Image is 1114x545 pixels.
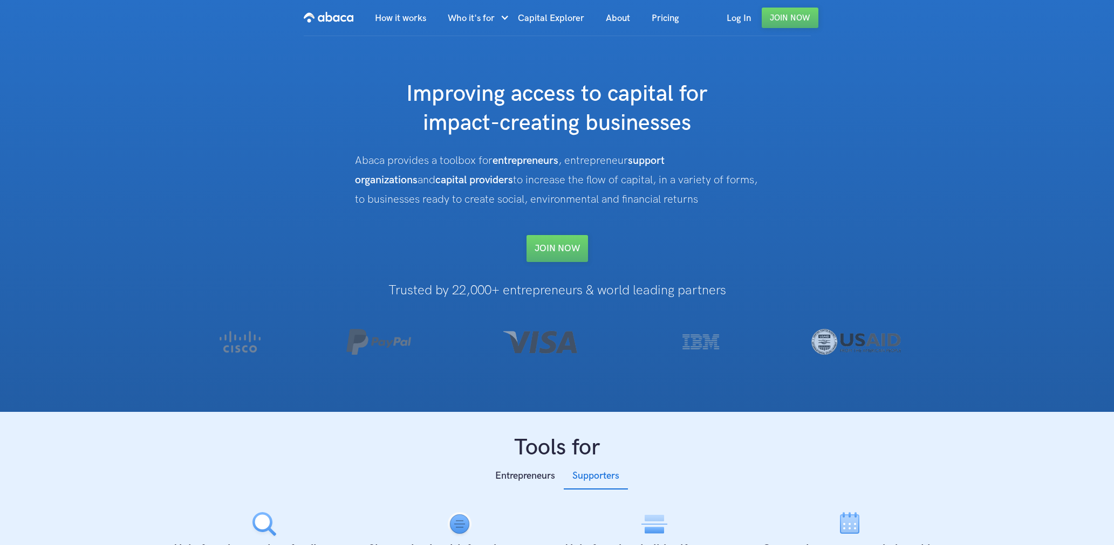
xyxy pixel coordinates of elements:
a: Join Now [762,8,818,28]
h1: Trusted by 22,000+ entrepreneurs & world leading partners [167,284,947,298]
div: Entrepreneurs [495,468,555,484]
img: Abaca logo [304,9,353,26]
h1: Improving access to capital for impact-creating businesses [341,80,773,138]
a: Join NOW [527,235,588,262]
div: Abaca provides a toolbox for , entrepreneur and to increase the flow of capital, in a variety of ... [355,151,760,209]
h1: Tools for [167,433,947,463]
strong: capital providers [435,174,513,187]
div: Supporters [572,468,619,484]
strong: entrepreneurs [493,154,558,167]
